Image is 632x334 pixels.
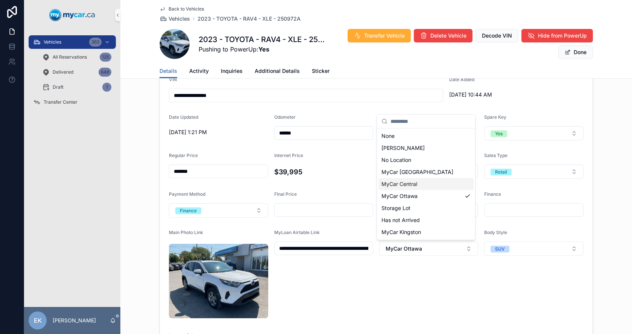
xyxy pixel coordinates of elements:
div: scrollable content [24,30,120,119]
span: Back to Vehicles [169,6,204,12]
div: Finance [180,207,197,214]
span: [DATE] 10:44 AM [449,91,548,98]
button: Done [558,45,593,59]
span: EK [34,316,42,325]
button: Select Button [484,126,583,141]
span: Transfer Center [44,99,77,105]
div: 648 [99,68,111,77]
span: Vehicles [44,39,61,45]
span: Decode VIN [482,32,512,39]
span: Transfer Vehicle [364,32,405,39]
span: Date Updated [169,114,198,120]
div: SUV [495,246,505,252]
h4: $39,995 [274,167,374,177]
button: Select Button [169,203,268,218]
a: Draft1 [38,80,116,94]
span: [DATE] 1:21 PM [169,128,268,136]
span: Main Photo Link [169,230,203,235]
a: All Reservations125 [38,50,116,64]
button: Delete Vehicle [414,29,472,42]
span: Inquiries [221,67,243,75]
span: Delivered [53,69,73,75]
span: Additional Details [255,67,300,75]
span: Details [160,67,177,75]
span: All Reservations [53,54,87,60]
a: Sticker [312,64,330,79]
img: App logo [49,9,95,21]
button: Select Button [379,242,478,256]
span: Regular Price [169,153,198,158]
div: Yes [495,130,503,137]
span: MyCar [GEOGRAPHIC_DATA] [381,168,453,176]
div: Retail [495,169,507,175]
span: Payment Method [169,191,205,197]
span: Vehicles [169,15,190,23]
span: Body Style [484,230,507,235]
a: Activity [189,64,209,79]
div: 125 [100,53,111,62]
a: Details [160,64,177,79]
button: Select Button [484,242,583,256]
span: Spare Key [484,114,506,120]
span: Draft [53,84,64,90]
p: [PERSON_NAME] [53,317,96,324]
span: Storage Lot [381,204,410,212]
a: 2023 - TOYOTA - RAV4 - XLE - 250972A [197,15,301,23]
button: Hide from PowerUp [521,29,593,42]
span: Activity [189,67,209,75]
span: MyCar Kingston [381,228,421,236]
div: 1 [102,83,111,92]
span: FInal Price [274,191,297,197]
div: Suggestions [377,128,475,240]
span: [PERSON_NAME] [381,144,425,152]
span: Date Added [449,77,474,82]
span: Internet Price [274,153,303,158]
a: Additional Details [255,64,300,79]
span: Sticker [312,67,330,75]
button: Decode VIN [476,29,518,42]
div: None [378,130,474,142]
span: Sales Type [484,153,507,158]
span: MyCar Central [381,180,417,188]
h1: 2023 - TOYOTA - RAV4 - XLE - 250972A [199,34,329,45]
div: 363 [89,38,102,47]
a: Delivered648 [38,65,116,79]
span: MyCar Ottawa [386,245,422,252]
a: Inquiries [221,64,243,79]
strong: Yes [258,45,269,53]
button: Transfer Vehicle [348,29,411,42]
a: Vehicles [160,15,190,23]
span: Odometer [274,114,296,120]
span: VIN [169,77,177,82]
span: Hide from PowerUp [538,32,587,39]
span: MyCar Ottawa [381,192,418,200]
a: Transfer Center [29,95,116,109]
a: Vehicles363 [29,35,116,49]
span: Delete Vehicle [430,32,466,39]
img: uc [169,244,268,318]
span: Finance [484,191,501,197]
button: Select Button [484,165,583,179]
span: Has not Arrived [381,216,420,224]
a: Back to Vehicles [160,6,204,12]
span: No Location [381,156,411,164]
span: Pushing to PowerUp: [199,45,329,54]
span: MyLoan Airtable Link [274,230,320,235]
